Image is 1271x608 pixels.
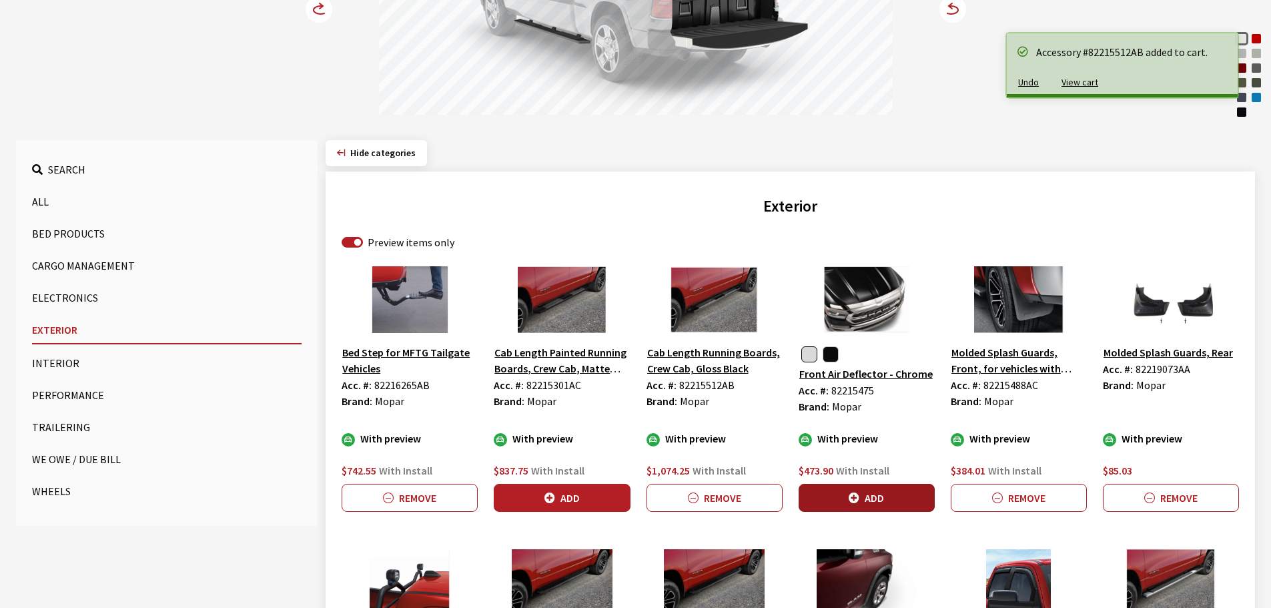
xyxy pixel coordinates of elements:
[647,377,677,393] label: Acc. #:
[680,394,709,408] span: Mopar
[494,377,524,393] label: Acc. #:
[831,384,874,397] span: 82215475
[1050,71,1110,94] button: View cart
[1235,105,1248,119] div: Diamond Black Crystal
[988,464,1041,477] span: With Install
[951,344,1087,377] button: Molded Splash Guards, Front, for vehicles with production Fender Flares
[527,394,556,408] span: Mopar
[32,316,302,344] button: Exterior
[494,393,524,409] label: Brand:
[32,414,302,440] button: Trailering
[1036,44,1224,60] div: Accessory #82215512AB added to cart.
[647,266,783,333] img: Image for Cab Length Running Boards, Crew Cab, Gloss Black
[799,430,935,446] div: With preview
[32,478,302,505] button: Wheels
[983,378,1038,392] span: 82215488AC
[647,430,783,446] div: With preview
[32,350,302,376] button: Interior
[1103,344,1234,361] button: Molded Splash Guards, Rear
[951,377,981,393] label: Acc. #:
[801,346,817,362] button: Chrome
[832,400,861,413] span: Mopar
[342,430,478,446] div: With preview
[799,464,833,477] span: $473.90
[374,378,430,392] span: 82216265AB
[647,393,677,409] label: Brand:
[342,266,478,333] img: Image for Bed Step for MFTG Tailgate Vehicles
[1235,61,1248,75] div: Delmonico Red Pearl
[379,464,432,477] span: With Install
[1250,91,1263,104] div: Hydro Blue Pearl Coat
[1235,91,1248,104] div: Forged Blue Metallic
[342,484,478,512] button: Remove
[1103,377,1134,393] label: Brand:
[494,430,630,446] div: With preview
[48,163,85,176] span: Search
[1136,362,1190,376] span: 82219073AA
[494,464,528,477] span: $837.75
[1007,71,1050,94] button: Undo
[984,394,1013,408] span: Mopar
[342,344,478,377] button: Bed Step for MFTG Tailgate Vehicles
[526,378,581,392] span: 82215301AC
[32,188,302,215] button: All
[647,484,783,512] button: Remove
[799,266,935,333] img: Image for Front Air Deflector - Chrome
[836,464,889,477] span: With Install
[326,140,427,166] button: Hide categories
[799,365,933,382] button: Front Air Deflector - Chrome
[647,464,690,477] span: $1,074.25
[494,344,630,377] button: Cab Length Painted Running Boards, Crew Cab, Matte Black
[1103,266,1239,333] img: Image for Molded Splash Guards, Rear
[32,220,302,247] button: Bed Products
[693,464,746,477] span: With Install
[32,382,302,408] button: Performance
[1250,32,1263,45] div: Molten Red Pearl
[32,446,302,473] button: We Owe / Due Bill
[1235,47,1248,60] div: Billet Silver Metallic
[799,382,829,398] label: Acc. #:
[1103,430,1239,446] div: With preview
[494,266,630,333] img: Image for Cab Length Painted Running Boards, Crew Cab, Matte Black
[494,484,630,512] button: Add
[647,344,783,377] button: Cab Length Running Boards, Crew Cab, Gloss Black
[951,393,981,409] label: Brand:
[951,266,1087,333] img: Image for Molded Splash Guards, Front, for vehicles with production Fender Flares
[342,393,372,409] label: Brand:
[1250,76,1263,89] div: Serrano Green Metallic
[823,346,839,362] button: Black
[951,464,985,477] span: $384.01
[1103,464,1132,477] span: $85.03
[1136,378,1166,392] span: Mopar
[799,398,829,414] label: Brand:
[32,252,302,279] button: Cargo Management
[342,377,372,393] label: Acc. #:
[342,464,376,477] span: $742.55
[1250,61,1263,75] div: Granite Crystal Metallic
[951,484,1087,512] button: Remove
[32,284,302,311] button: Electronics
[1250,47,1263,60] div: Silver Zynith
[951,430,1087,446] div: With preview
[342,194,1239,218] h2: Exterior
[679,378,735,392] span: 82215512AB
[350,147,416,159] span: Click to hide category section.
[1103,361,1133,377] label: Acc. #:
[799,484,935,512] button: Add
[1235,76,1248,89] div: Canyon Lake
[368,234,454,250] label: Preview items only
[375,394,404,408] span: Mopar
[1235,32,1248,45] div: Bright White
[1103,484,1239,512] button: Remove
[531,464,584,477] span: With Install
